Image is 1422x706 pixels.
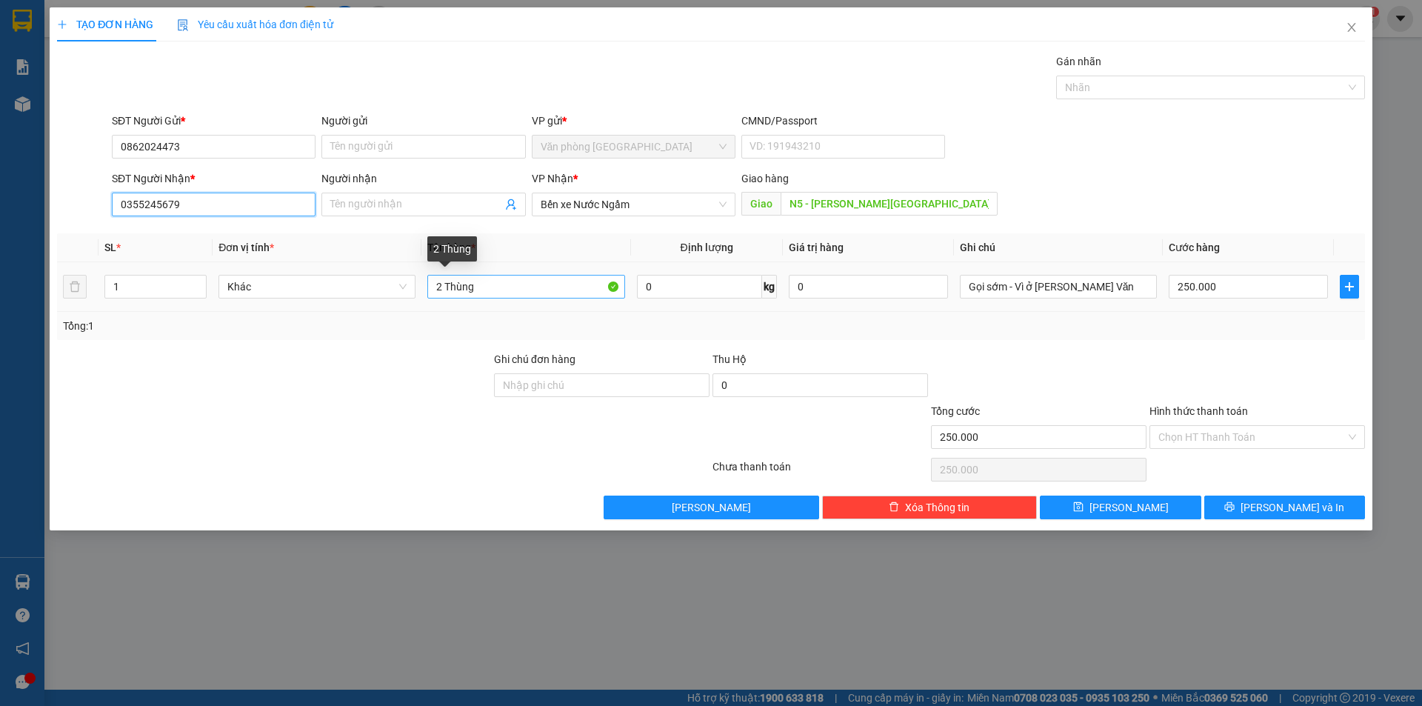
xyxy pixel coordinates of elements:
[1169,242,1220,253] span: Cước hàng
[1056,56,1101,67] label: Gán nhãn
[789,242,844,253] span: Giá trị hàng
[63,275,87,299] button: delete
[57,19,67,30] span: plus
[112,170,316,187] div: SĐT Người Nhận
[1341,281,1358,293] span: plus
[960,275,1157,299] input: Ghi Chú
[427,275,624,299] input: VD: Bàn, Ghế
[494,353,575,365] label: Ghi chú đơn hàng
[494,373,710,397] input: Ghi chú đơn hàng
[1340,275,1359,299] button: plus
[1204,496,1365,519] button: printer[PERSON_NAME] và In
[1346,21,1358,33] span: close
[177,19,333,30] span: Yêu cầu xuất hóa đơn điện tử
[505,199,517,210] span: user-add
[905,499,969,516] span: Xóa Thông tin
[541,193,727,216] span: Bến xe Nước Ngầm
[104,242,116,253] span: SL
[741,173,789,184] span: Giao hàng
[1040,496,1201,519] button: save[PERSON_NAME]
[672,499,751,516] span: [PERSON_NAME]
[227,276,407,298] span: Khác
[541,136,727,158] span: Văn phòng Đà Lạt
[681,242,733,253] span: Định lượng
[218,242,274,253] span: Đơn vị tính
[604,496,819,519] button: [PERSON_NAME]
[762,275,777,299] span: kg
[711,459,929,484] div: Chưa thanh toán
[1149,405,1248,417] label: Hình thức thanh toán
[741,192,781,216] span: Giao
[532,113,735,129] div: VP gửi
[321,113,525,129] div: Người gửi
[741,113,945,129] div: CMND/Passport
[177,19,189,31] img: icon
[789,275,948,299] input: 0
[954,233,1163,262] th: Ghi chú
[931,405,980,417] span: Tổng cước
[427,236,477,262] div: 2 Thùng
[321,170,525,187] div: Người nhận
[532,173,573,184] span: VP Nhận
[1224,502,1235,513] span: printer
[1089,499,1169,516] span: [PERSON_NAME]
[1331,7,1372,49] button: Close
[1073,502,1084,513] span: save
[781,192,998,216] input: Dọc đường
[822,496,1038,519] button: deleteXóa Thông tin
[57,19,153,30] span: TẠO ĐƠN HÀNG
[1241,499,1344,516] span: [PERSON_NAME] và In
[112,113,316,129] div: SĐT Người Gửi
[889,502,899,513] span: delete
[712,353,747,365] span: Thu Hộ
[63,318,549,334] div: Tổng: 1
